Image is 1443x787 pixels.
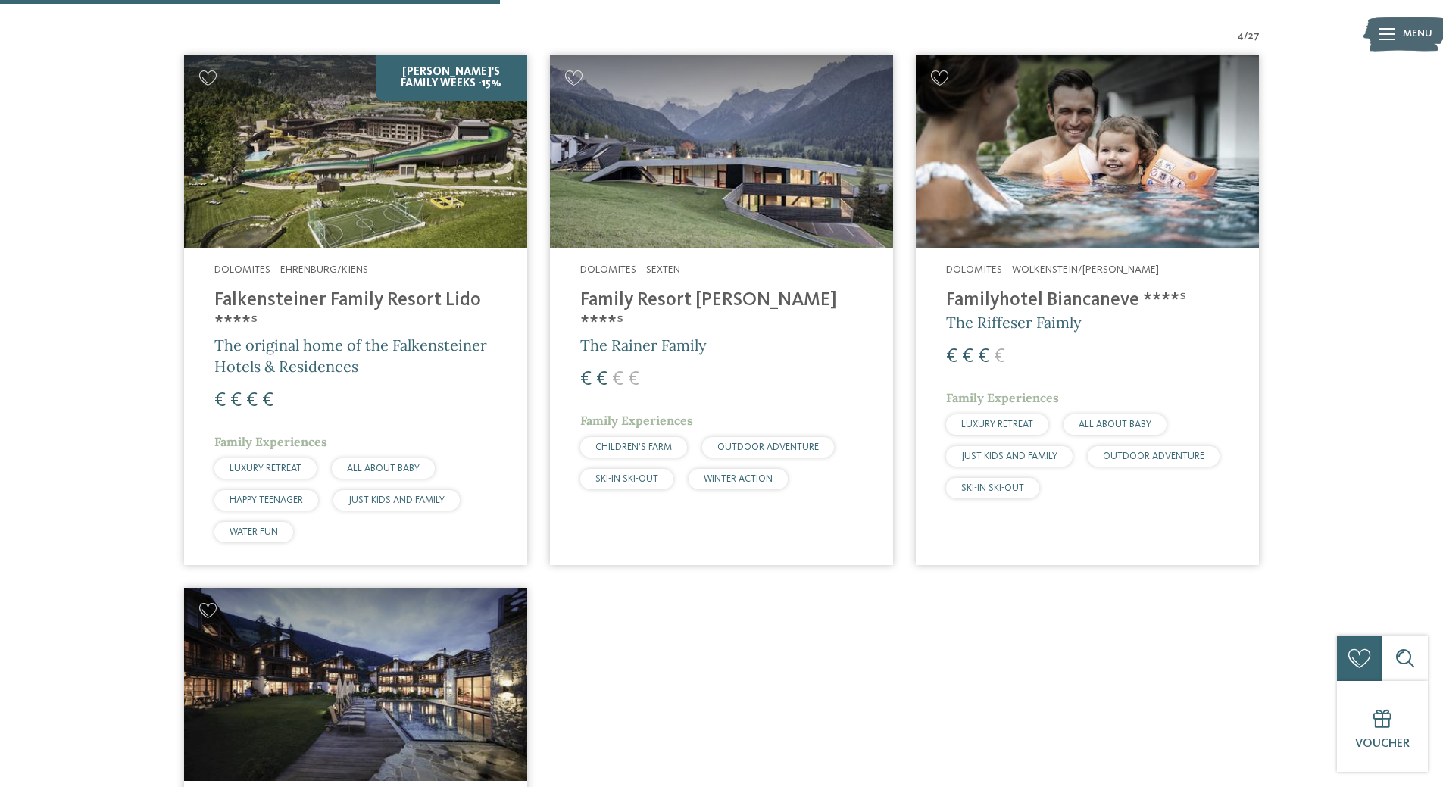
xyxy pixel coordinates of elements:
img: Family Resort Rainer ****ˢ [550,55,893,248]
span: € [596,370,607,389]
span: € [978,347,989,367]
img: Post Alpina - Family Mountain Chalets ****ˢ [184,588,527,781]
span: € [246,391,258,411]
span: SKI-IN SKI-OUT [961,483,1024,493]
span: € [262,391,273,411]
span: Voucher [1355,738,1410,750]
span: JUST KIDS AND FAMILY [348,495,445,505]
span: CHILDREN’S FARM [595,442,672,452]
span: Family Experiences [946,390,1059,405]
span: ALL ABOUT BABY [347,464,420,473]
h4: Falkensteiner Family Resort Lido ****ˢ [214,289,497,335]
span: ALL ABOUT BABY [1079,420,1151,429]
span: The Riffeser Faimly [946,313,1082,332]
span: € [214,391,226,411]
a: Looking for family hotels? Find the best ones here! Dolomites – Sexten Family Resort [PERSON_NAME... [550,55,893,565]
span: € [580,370,592,389]
h4: Family Resort [PERSON_NAME] ****ˢ [580,289,863,335]
span: OUTDOOR ADVENTURE [717,442,819,452]
span: € [962,347,973,367]
span: Dolomites – Wolkenstein/[PERSON_NAME] [946,264,1159,275]
span: € [612,370,623,389]
span: LUXURY RETREAT [961,420,1033,429]
span: Family Experiences [580,413,693,428]
span: Dolomites – Ehrenburg/Kiens [214,264,368,275]
span: 27 [1248,29,1260,44]
span: / [1244,29,1248,44]
img: Looking for family hotels? Find the best ones here! [184,55,527,248]
span: WINTER ACTION [704,474,773,484]
span: Family Experiences [214,434,327,449]
span: WATER FUN [230,527,278,537]
span: The original home of the Falkensteiner Hotels & Residences [214,336,487,376]
a: Voucher [1337,681,1428,772]
span: OUTDOOR ADVENTURE [1103,451,1204,461]
span: € [946,347,957,367]
span: € [230,391,242,411]
a: Looking for family hotels? Find the best ones here! Dolomites – Wolkenstein/[PERSON_NAME] Familyh... [916,55,1259,565]
span: LUXURY RETREAT [230,464,301,473]
img: Looking for family hotels? Find the best ones here! [916,55,1259,248]
span: € [994,347,1005,367]
span: Dolomites – Sexten [580,264,680,275]
span: € [628,370,639,389]
span: HAPPY TEENAGER [230,495,303,505]
h4: Familyhotel Biancaneve ****ˢ [946,289,1229,312]
a: Looking for family hotels? Find the best ones here! [PERSON_NAME]'s Family Weeks -15% Dolomites –... [184,55,527,565]
span: 4 [1237,29,1244,44]
span: The Rainer Family [580,336,707,354]
span: SKI-IN SKI-OUT [595,474,658,484]
span: JUST KIDS AND FAMILY [961,451,1057,461]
